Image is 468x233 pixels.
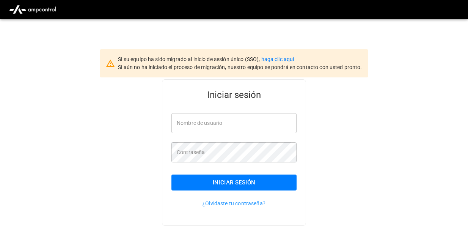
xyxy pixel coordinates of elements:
span: Si su equipo ha sido migrado al inicio de sesión único (SSO), [118,56,261,62]
p: ¿Olvidaste tu contraseña? [171,200,297,207]
img: ampcontrol.io logo [6,2,59,17]
a: haga clic aquí [261,56,294,62]
h5: Iniciar sesión [171,89,297,101]
button: Iniciar sesión [171,175,297,190]
span: Si aún no ha iniciado el proceso de migración, nuestro equipo se pondrá en contacto con usted pro... [118,64,362,70]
